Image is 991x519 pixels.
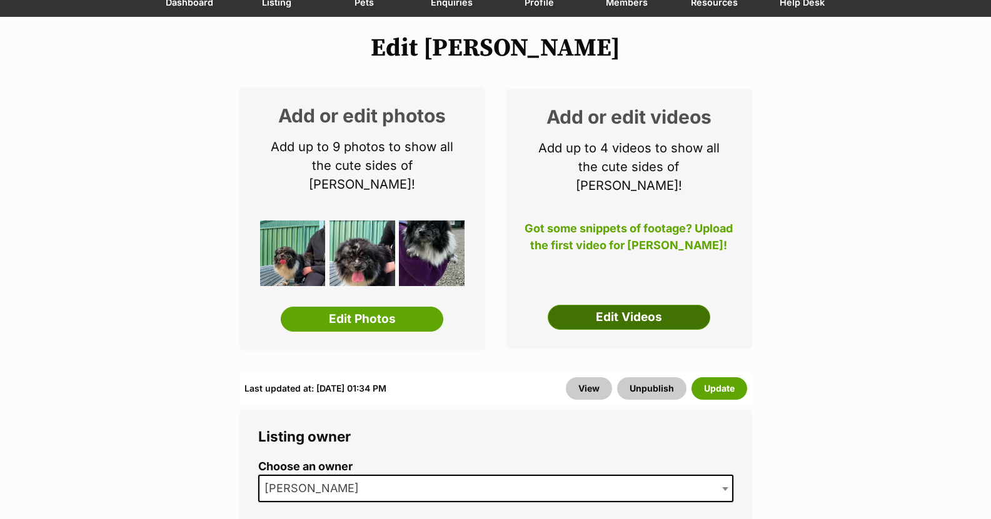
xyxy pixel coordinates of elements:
[525,220,733,261] p: Got some snippets of footage? Upload the first video for [PERSON_NAME]!
[617,377,687,400] button: Unpublish
[258,475,733,502] span: Lorene Cross
[258,460,733,473] label: Choose an owner
[258,106,467,125] h2: Add or edit photos
[258,137,467,194] p: Add up to 9 photos to show all the cute sides of [PERSON_NAME]!
[258,428,351,445] span: Listing owner
[566,377,612,400] a: View
[692,377,747,400] button: Update
[548,305,710,330] a: Edit Videos
[244,377,386,400] div: Last updated at: [DATE] 01:34 PM
[281,307,443,332] a: Edit Photos
[525,139,733,195] p: Add up to 4 videos to show all the cute sides of [PERSON_NAME]!
[525,107,733,126] h2: Add or edit videos
[259,480,371,497] span: Lorene Cross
